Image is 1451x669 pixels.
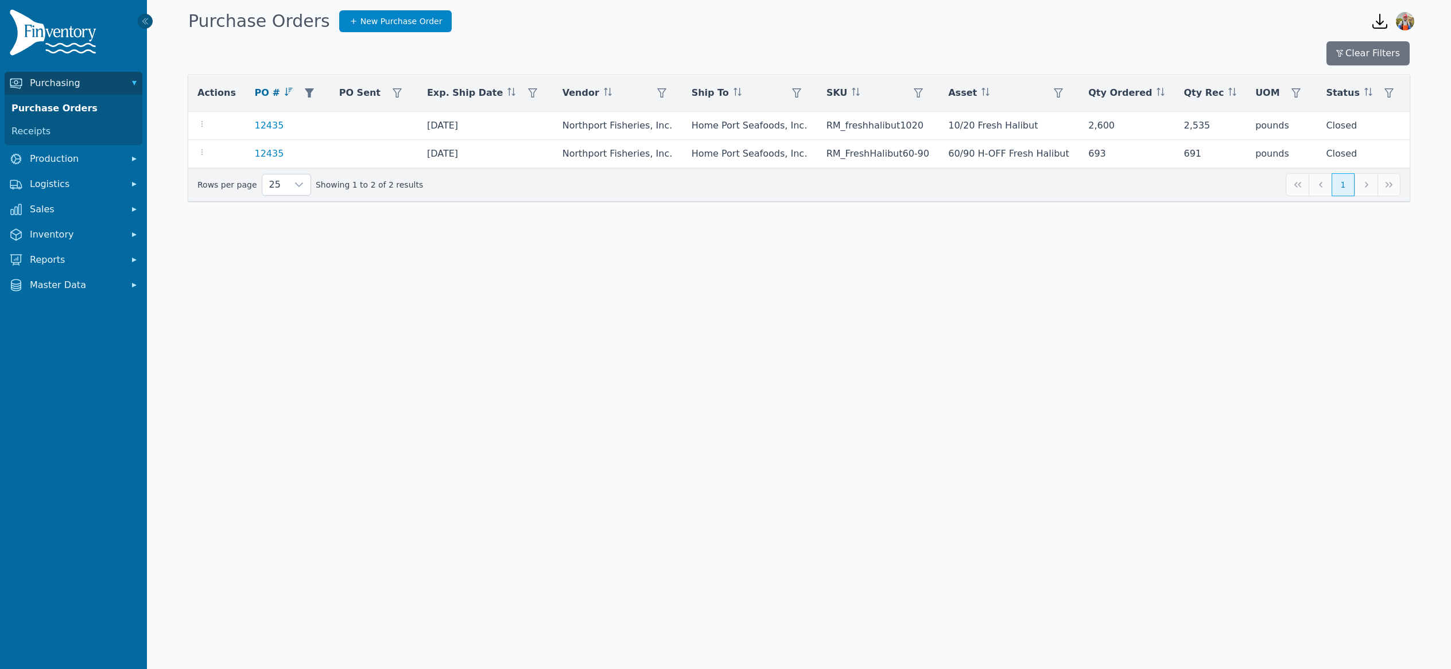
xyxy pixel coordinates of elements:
span: Asset [948,86,977,100]
a: 12435 [255,119,284,133]
span: Sales [30,203,122,216]
a: 12435 [255,147,284,161]
button: Inventory [5,223,142,246]
button: Master Data [5,274,142,297]
a: New Purchase Order [339,10,452,32]
a: Receipts [7,120,140,143]
td: RM_FreshHalibut60-90 [817,140,940,168]
td: Northport Fisheries, Inc. [553,140,682,168]
td: 691 [1174,140,1246,168]
td: RM_freshhalibut1020 [817,112,940,140]
button: Sales [5,198,142,221]
span: Exp. Ship Date [427,86,503,100]
img: Finventory [9,9,101,60]
span: Master Data [30,278,122,292]
td: 2,600 [1079,112,1174,140]
span: Qty Rec [1184,86,1224,100]
td: 10/20 Fresh Halibut [939,112,1079,140]
span: Status [1326,86,1360,100]
button: Purchasing [5,72,142,95]
span: Showing 1 to 2 of 2 results [316,179,423,190]
button: Production [5,147,142,170]
td: 2,535 [1174,112,1246,140]
span: PO Sent [339,86,381,100]
td: Northport Fisheries, Inc. [553,112,682,140]
span: Logistics [30,177,122,191]
span: Vendor [562,86,599,100]
button: Logistics [5,173,142,196]
span: Actions [197,86,236,100]
span: Ship To [692,86,729,100]
span: Purchasing [30,76,122,90]
span: Rows per page [262,174,288,195]
button: Reports [5,248,142,271]
td: Closed [1317,140,1410,168]
span: UOM [1255,86,1280,100]
h1: Purchase Orders [188,11,330,32]
td: pounds [1246,140,1317,168]
span: Inventory [30,228,122,242]
span: Production [30,152,122,166]
td: Closed [1317,112,1410,140]
td: pounds [1246,112,1317,140]
span: PO # [255,86,280,100]
button: Clear Filters [1326,41,1410,65]
span: SKU [827,86,848,100]
td: 60/90 H-OFF Fresh Halibut [939,140,1079,168]
span: Qty Ordered [1088,86,1152,100]
td: Home Port Seafoods, Inc. [682,140,817,168]
img: Sera Wheeler [1396,12,1414,30]
td: 693 [1079,140,1174,168]
a: Purchase Orders [7,97,140,120]
td: [DATE] [418,112,553,140]
button: Page 1 [1332,173,1355,196]
span: Reports [30,253,122,267]
td: [DATE] [418,140,553,168]
td: Home Port Seafoods, Inc. [682,112,817,140]
span: New Purchase Order [360,15,443,27]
